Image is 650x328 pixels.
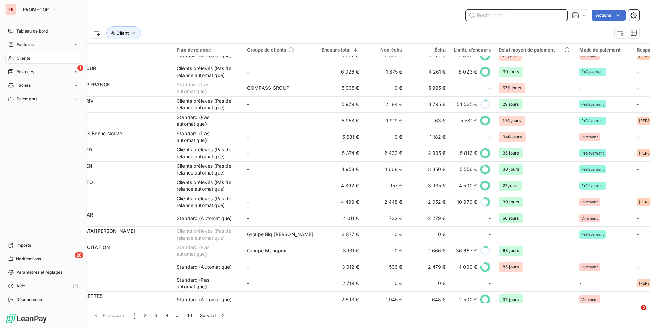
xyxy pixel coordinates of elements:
[407,161,450,178] td: 3 350 €
[177,215,232,222] div: Standard (Automatique)
[581,200,598,204] span: Virement
[489,231,491,238] span: -
[116,30,129,36] span: Client
[457,199,477,205] span: 10 979 €
[5,313,47,324] img: Logo LeanPay
[177,146,239,160] div: Clients prélevés (Pas de relance automatique)
[177,179,239,192] div: Clients prélevés (Pas de relance automatique)
[177,163,239,176] div: Clients prélevés (Pas de relance automatique)
[363,194,407,210] td: 2 448 €
[47,234,169,241] span: 411BIGAREN
[318,112,363,129] td: 5 958 €
[499,197,523,207] span: 30 jours
[47,56,169,62] span: 411SUSSHO
[407,112,450,129] td: 63 €
[151,308,161,323] button: 3
[499,132,526,142] span: 946 jours
[47,267,169,274] span: 411ROOMSAV
[637,166,639,172] span: -
[161,308,172,323] button: 4
[579,85,581,91] span: -
[579,47,628,53] div: Mode de paiement
[47,283,169,290] span: 411EDS
[318,80,363,96] td: 5 995 €
[16,256,41,262] span: Notifications
[499,47,571,53] div: Délai moyen de paiement
[47,137,169,144] span: 411BURFRI
[407,80,450,96] td: 5 995 €
[75,252,83,258] span: 28
[363,291,407,308] td: 1 945 €
[460,150,477,157] span: 5 816 €
[459,68,477,75] span: 6 023 €
[106,26,141,39] button: Client
[47,72,169,79] span: 411FCHTOUR
[177,276,239,290] div: Standard (Pas automatique)
[363,259,407,275] td: 536 €
[407,210,450,226] td: 2 279 €
[407,291,450,308] td: 648 €
[177,228,239,241] div: Clients prélevés (Pas de relance automatique)
[466,10,567,21] input: Rechercher
[363,80,407,96] td: 0 €
[499,164,523,175] span: 30 jours
[47,153,169,160] span: 411FCHLPD
[177,195,239,209] div: Clients prélevés (Pas de relance automatique)
[489,134,491,140] span: -
[411,47,446,53] div: Échu
[363,210,407,226] td: 1 732 €
[47,202,169,209] span: 411FCHCONF
[499,246,523,256] span: 63 jours
[499,294,523,305] span: 37 jours
[363,178,407,194] td: 957 €
[407,259,450,275] td: 2 479 €
[130,308,139,323] button: 1
[637,248,639,253] span: -
[318,178,363,194] td: 4 892 €
[16,269,62,275] span: Paramètres et réglages
[489,85,491,91] span: -
[16,296,42,303] span: Déconnexion
[177,264,232,270] div: Standard (Automatique)
[407,64,450,80] td: 4 261 €
[363,145,407,161] td: 2 433 €
[456,247,477,254] span: 36 667 €
[318,96,363,112] td: 5 979 €
[47,218,169,225] span: 411NATGAR
[17,96,37,102] span: Paiements
[460,166,477,173] span: 5 556 €
[499,181,522,191] span: 27 jours
[637,231,639,237] span: -
[363,243,407,259] td: 0 €
[641,305,646,310] span: 2
[455,101,477,108] span: 154 535 €
[247,118,249,123] span: -
[363,96,407,112] td: 2 184 €
[196,308,230,323] button: Suivant
[183,308,196,323] button: 16
[177,296,232,303] div: Standard (Automatique)
[407,145,450,161] td: 2 995 €
[47,300,169,306] span: 411CAFVED
[637,296,639,302] span: -
[407,129,450,145] td: 1 182 €
[5,4,16,15] div: PR
[177,65,239,79] div: Clients prélevés (Pas de relance automatique)
[247,85,289,91] span: COMPASS GROUP
[499,213,523,223] span: 56 jours
[247,215,249,221] span: -
[177,244,239,258] div: Standard (Pas automatique)
[363,112,407,129] td: 1 919 €
[318,291,363,308] td: 2 593 €
[47,130,122,136] span: Burger & Fries SAS Bonne Nouve
[407,96,450,112] td: 3 795 €
[318,226,363,243] td: 3 877 €
[318,129,363,145] td: 5 681 €
[407,275,450,291] td: 0 €
[47,228,135,234] span: [GEOGRAPHIC_DATA][PERSON_NAME]
[489,215,491,222] span: -
[16,28,48,34] span: Tableau de bord
[581,232,604,237] span: Prélèvement
[247,47,286,53] span: Groupe de clients
[47,104,169,111] span: 411FCHBRIV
